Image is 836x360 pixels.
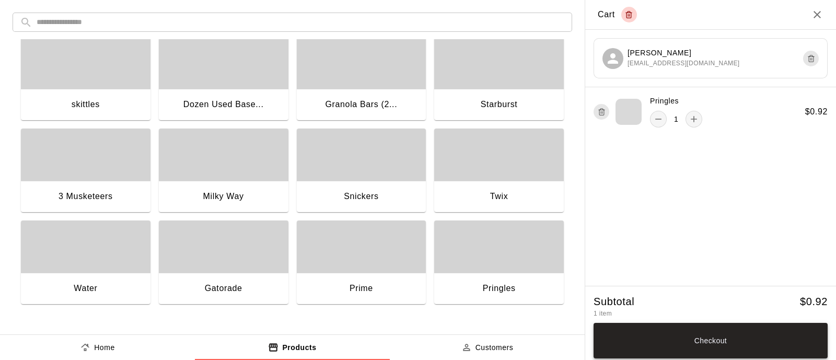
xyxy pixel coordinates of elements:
[159,129,288,214] button: Milky Way
[686,111,702,127] button: add
[481,98,518,111] div: Starburst
[803,51,819,66] button: Remove customer
[594,323,828,358] button: Checkout
[475,342,514,353] p: Customers
[628,48,740,59] p: [PERSON_NAME]
[598,7,637,22] div: Cart
[183,98,264,111] div: Dozen Used Base...
[297,37,426,122] button: Granola Bars (2...
[205,282,242,295] div: Gatorade
[490,190,508,203] div: Twix
[811,8,823,21] button: Close
[434,37,564,122] button: Starburst
[203,190,244,203] div: Milky Way
[594,295,634,309] h5: Subtotal
[297,220,426,306] button: Prime
[94,342,115,353] p: Home
[21,220,150,306] button: Water
[74,282,97,295] div: Water
[59,190,113,203] div: 3 Musketeers
[297,129,426,214] button: Snickers
[282,342,316,353] p: Products
[350,282,373,295] div: Prime
[800,295,828,309] h5: $ 0.92
[21,129,150,214] button: 3 Musketeers
[594,310,612,317] span: 1 item
[344,190,378,203] div: Snickers
[21,37,150,122] button: skittles
[434,220,564,306] button: Pringles
[628,59,740,69] span: [EMAIL_ADDRESS][DOMAIN_NAME]
[805,105,828,119] h6: $ 0.92
[434,129,564,214] button: Twix
[159,220,288,306] button: Gatorade
[621,7,637,22] button: Empty cart
[72,98,100,111] div: skittles
[159,37,288,122] button: Dozen Used Base...
[674,114,678,125] p: 1
[650,96,679,107] p: Pringles
[650,111,667,127] button: remove
[325,98,397,111] div: Granola Bars (2...
[483,282,516,295] div: Pringles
